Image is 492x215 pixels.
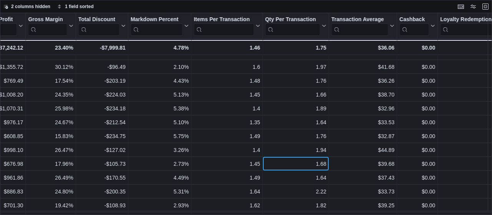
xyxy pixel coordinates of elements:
[331,16,388,23] div: Transaction Average
[331,76,394,85] div: $36.26
[194,62,260,72] div: 1.6
[399,43,435,52] div: $0.00
[28,201,73,210] div: 19.42%
[194,159,260,168] div: 1.45
[194,187,260,196] div: 1.64
[131,43,189,52] div: 4.78%
[331,62,394,72] div: $41.68
[399,173,435,182] div: $0.00
[11,3,50,10] span: 2 columns hidden
[28,16,73,36] button: Gross Margin
[131,118,189,127] div: 5.10%
[265,16,326,36] button: Qty Per Transaction
[399,76,435,85] div: $0.00
[399,132,435,141] div: $0.00
[456,2,465,11] button: Keyboard shortcuts
[131,187,189,196] div: 5.31%
[265,16,320,23] div: Qty Per Transaction
[331,187,394,196] div: $33.73
[331,118,394,127] div: $33.53
[194,16,260,36] button: Items Per Transaction
[194,104,260,113] div: 1.4
[131,16,183,23] div: Markdown Percent
[65,3,94,10] span: 1 field sorted
[399,16,429,23] div: Cashback
[78,187,126,196] div: -$200.35
[131,62,189,72] div: 2.10%
[131,16,183,36] div: Markdown Percent
[78,76,126,85] div: -$203.19
[399,104,435,113] div: $0.00
[265,173,326,182] div: 1.64
[131,104,189,113] div: 5.38%
[331,43,394,52] div: $36.06
[28,16,67,36] div: Gross Margin
[399,145,435,155] div: $0.00
[194,173,260,182] div: 1.49
[131,159,189,168] div: 2.73%
[265,145,326,155] div: 1.94
[194,76,260,85] div: 1.48
[78,145,126,155] div: -$127.02
[481,2,490,11] button: Exit fullscreen
[399,16,435,36] button: Cashback
[131,16,189,36] button: Markdown Percent
[331,145,394,155] div: $44.89
[265,104,326,113] div: 1.89
[131,201,189,210] div: 2.93%
[78,16,120,23] div: Total Discount
[78,16,126,36] button: Total Discount
[28,187,73,196] div: 24.80%
[399,62,435,72] div: $0.00
[78,201,126,210] div: -$108.93
[78,43,126,52] div: -$7,999.81
[331,132,394,141] div: $32.87
[54,2,97,11] button: 1 field sorted
[265,159,326,168] div: 1.68
[331,16,394,36] button: Transaction Average
[28,104,73,113] div: 25.98%
[28,118,73,127] div: 24.67%
[28,90,73,99] div: 24.35%
[469,2,478,11] button: Display options
[399,90,435,99] div: $0.00
[194,16,254,36] div: Items Per Transaction
[265,62,326,72] div: 1.97
[399,187,435,196] div: $0.00
[131,145,189,155] div: 3.26%
[331,159,394,168] div: $39.68
[28,16,67,23] div: Gross Margin
[399,159,435,168] div: $0.00
[194,90,260,99] div: 1.45
[331,173,394,182] div: $37.43
[78,132,126,141] div: -$234.75
[78,173,126,182] div: -$170.55
[265,16,320,36] div: Qty Per Transaction
[28,62,73,72] div: 30.12%
[131,132,189,141] div: 5.75%
[0,2,53,11] button: 2 columns hidden
[28,76,73,85] div: 17.54%
[131,90,189,99] div: 5.13%
[28,173,73,182] div: 26.49%
[265,187,326,196] div: 2.22
[194,43,260,52] div: 1.46
[194,145,260,155] div: 1.4
[265,132,326,141] div: 1.76
[265,90,326,99] div: 1.66
[194,201,260,210] div: 1.62
[28,145,73,155] div: 26.47%
[265,118,326,127] div: 1.64
[131,76,189,85] div: 4.43%
[28,132,73,141] div: 15.83%
[78,159,126,168] div: -$105.73
[265,43,326,52] div: 1.75
[78,104,126,113] div: -$234.18
[78,118,126,127] div: -$212.54
[265,201,326,210] div: 1.82
[78,62,126,72] div: -$96.49
[28,43,73,52] div: 23.40%
[399,118,435,127] div: $0.00
[78,16,120,36] div: Total Discount
[265,76,326,85] div: 1.76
